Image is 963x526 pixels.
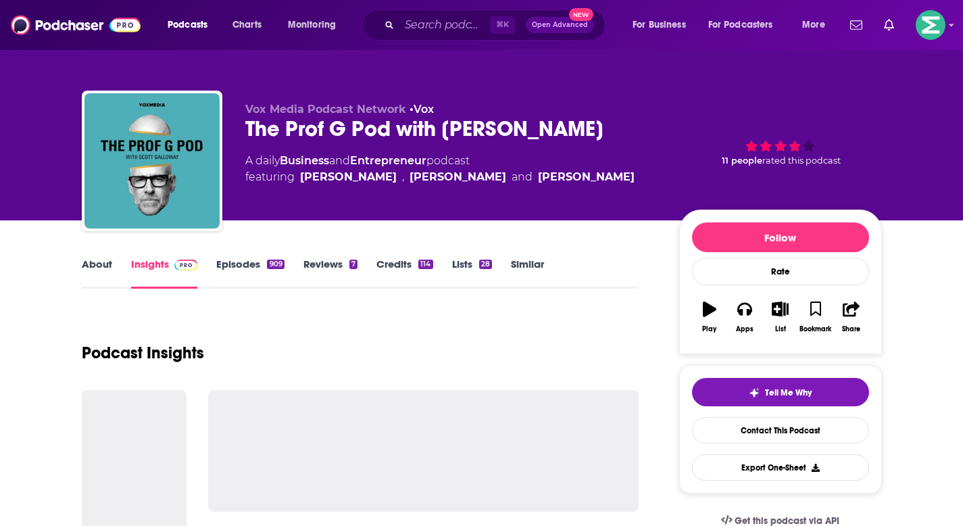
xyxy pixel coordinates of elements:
[329,154,350,167] span: and
[245,153,635,185] div: A daily podcast
[224,14,270,36] a: Charts
[916,10,945,40] button: Show profile menu
[245,103,406,116] span: Vox Media Podcast Network
[692,378,869,406] button: tell me why sparkleTell Me Why
[418,260,433,269] div: 114
[702,325,716,333] div: Play
[727,293,762,341] button: Apps
[833,293,868,341] button: Share
[131,258,198,289] a: InsightsPodchaser Pro
[679,103,882,187] div: 11 peoplerated this podcast
[692,293,727,341] button: Play
[845,14,868,37] a: Show notifications dropdown
[802,16,825,34] span: More
[232,16,262,34] span: Charts
[775,325,786,333] div: List
[762,293,797,341] button: List
[245,169,635,185] span: featuring
[736,325,754,333] div: Apps
[399,14,490,36] input: Search podcasts, credits, & more...
[879,14,899,37] a: Show notifications dropdown
[793,14,842,36] button: open menu
[916,10,945,40] span: Logged in as LKassela
[278,14,353,36] button: open menu
[82,258,112,289] a: About
[84,93,220,229] img: The Prof G Pod with Scott Galloway
[174,260,198,270] img: Podchaser Pro
[375,9,618,41] div: Search podcasts, credits, & more...
[82,343,204,363] h1: Podcast Insights
[303,258,357,289] a: Reviews7
[538,169,635,185] a: Jessica Tarlov
[692,417,869,444] a: Contact This Podcast
[799,325,831,333] div: Bookmark
[633,16,686,34] span: For Business
[762,156,841,166] span: rated this podcast
[692,258,869,285] div: Rate
[749,387,760,398] img: tell me why sparkle
[267,260,284,269] div: 909
[350,154,426,167] a: Entrepreneur
[569,8,593,21] span: New
[376,258,433,289] a: Credits114
[168,16,207,34] span: Podcasts
[511,258,544,289] a: Similar
[532,22,588,28] span: Open Advanced
[692,222,869,252] button: Follow
[699,14,793,36] button: open menu
[300,169,397,185] a: Scott Galloway
[280,154,329,167] a: Business
[722,156,762,166] span: 11 people
[798,293,833,341] button: Bookmark
[402,169,404,185] span: ,
[490,16,515,34] span: ⌘ K
[349,260,357,269] div: 7
[288,16,336,34] span: Monitoring
[216,258,284,289] a: Episodes909
[410,169,506,185] a: Ed Elson
[452,258,492,289] a: Lists28
[916,10,945,40] img: User Profile
[842,325,860,333] div: Share
[414,103,434,116] a: Vox
[708,16,773,34] span: For Podcasters
[410,103,434,116] span: •
[11,12,141,38] img: Podchaser - Follow, Share and Rate Podcasts
[692,454,869,481] button: Export One-Sheet
[479,260,492,269] div: 28
[512,169,533,185] span: and
[526,17,594,33] button: Open AdvancedNew
[623,14,703,36] button: open menu
[765,387,812,398] span: Tell Me Why
[158,14,225,36] button: open menu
